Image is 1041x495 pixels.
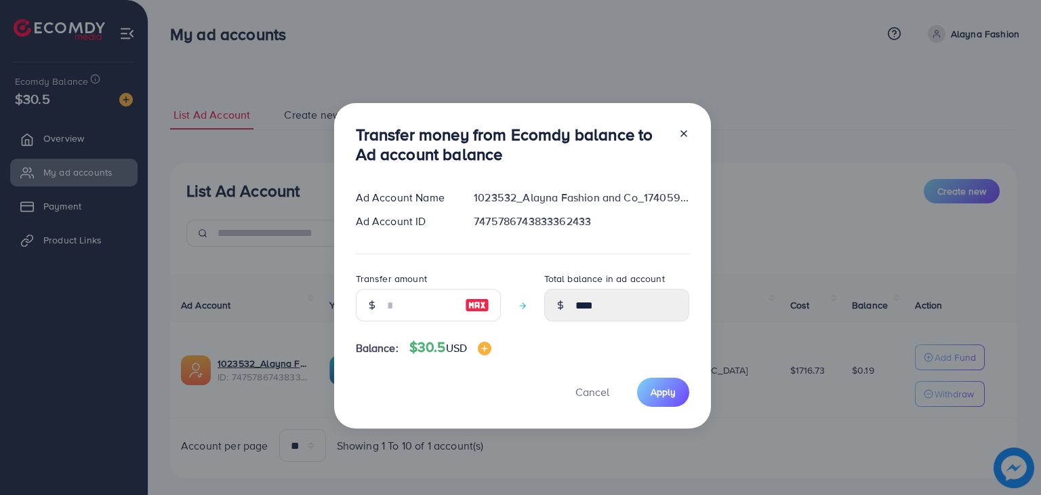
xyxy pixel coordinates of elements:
[651,385,676,399] span: Apply
[356,272,427,285] label: Transfer amount
[356,340,399,356] span: Balance:
[446,340,467,355] span: USD
[544,272,665,285] label: Total balance in ad account
[345,214,464,229] div: Ad Account ID
[465,297,489,313] img: image
[558,378,626,407] button: Cancel
[637,378,689,407] button: Apply
[463,214,699,229] div: 7475786743833362433
[409,339,491,356] h4: $30.5
[575,384,609,399] span: Cancel
[478,342,491,355] img: image
[463,190,699,205] div: 1023532_Alayna Fashion and Co_1740592250339
[345,190,464,205] div: Ad Account Name
[356,125,668,164] h3: Transfer money from Ecomdy balance to Ad account balance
